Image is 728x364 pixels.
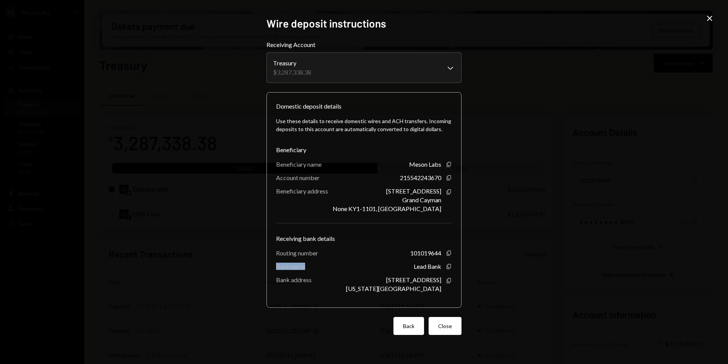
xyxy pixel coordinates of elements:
button: Close [429,317,461,335]
div: Beneficiary [276,145,452,154]
div: Domestic deposit details [276,102,341,111]
div: Use these details to receive domestic wires and ACH transfers. Incoming deposits to this account ... [276,117,452,133]
div: Beneficiary address [276,187,328,195]
label: Receiving Account [266,40,461,49]
div: [STREET_ADDRESS] [386,276,441,283]
div: 215542243670 [400,174,441,181]
div: Grand Cayman [402,196,441,203]
div: Routing number [276,249,318,257]
button: Receiving Account [266,52,461,83]
div: Receiving bank details [276,234,452,243]
div: 101019644 [410,249,441,257]
div: Lead Bank [414,263,441,270]
div: Account number [276,174,320,181]
h2: Wire deposit instructions [266,16,461,31]
div: Bank name [276,263,305,270]
div: Beneficiary name [276,161,322,168]
div: Bank address [276,276,312,283]
div: [US_STATE][GEOGRAPHIC_DATA] [346,285,441,292]
div: Meson Labs [409,161,441,168]
div: None KY1-1101, [GEOGRAPHIC_DATA] [333,205,441,212]
button: Back [393,317,424,335]
div: [STREET_ADDRESS] [386,187,441,195]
